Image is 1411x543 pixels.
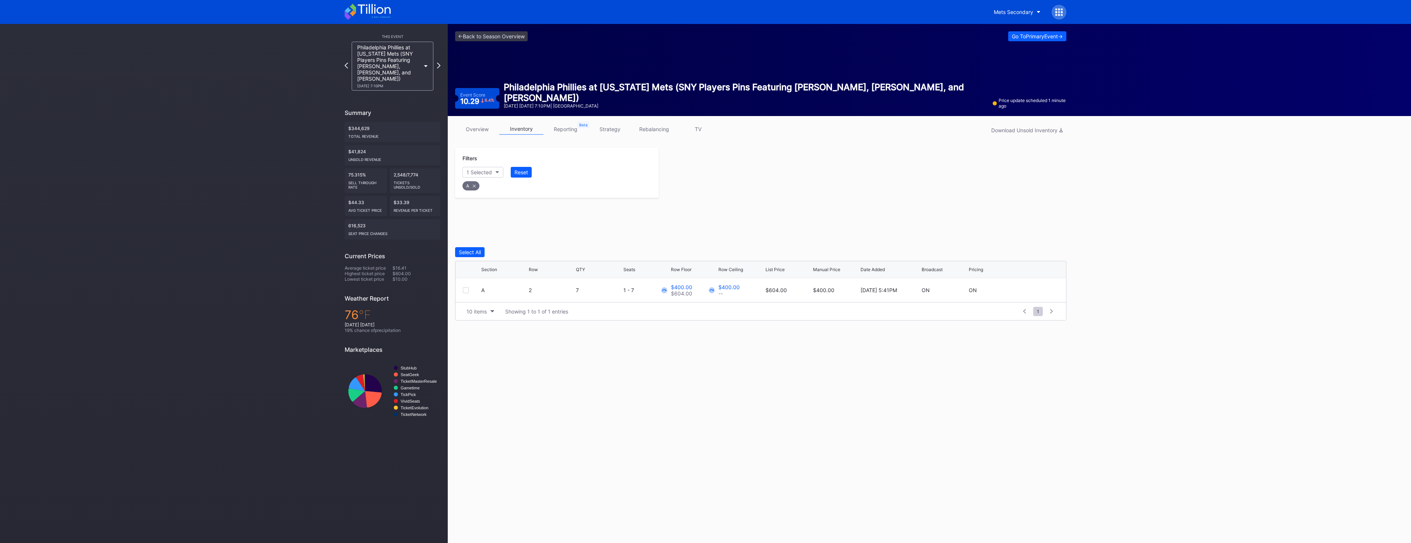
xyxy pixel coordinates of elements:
text: SeatGeek [401,372,419,377]
div: $10.00 [393,276,440,282]
a: strategy [588,123,632,135]
div: 2 [529,287,574,293]
div: $604.00 [766,287,787,293]
div: $400.00 [671,284,692,290]
div: [DATE] [DATE] 7:10PM | [GEOGRAPHIC_DATA] [504,103,988,109]
div: Price update scheduled 1 minute ago [993,98,1066,109]
text: TicketNetwork [401,412,427,417]
a: overview [455,123,499,135]
div: 1 - 7 [623,287,669,293]
div: Row Floor [671,267,692,272]
text: TicketMasterResale [401,379,437,383]
div: Date Added [861,267,885,272]
div: Pricing [969,267,983,272]
div: Avg ticket price [348,205,383,213]
a: TV [676,123,720,135]
div: Philadelphia Phillies at [US_STATE] Mets (SNY Players Pins Featuring [PERSON_NAME], [PERSON_NAME]... [357,44,421,88]
div: Philadelphia Phillies at [US_STATE] Mets (SNY Players Pins Featuring [PERSON_NAME], [PERSON_NAME]... [504,82,988,103]
div: 616,523 [345,219,440,239]
div: [DATE] 7:10PM [357,84,421,88]
button: Go ToPrimaryEvent-> [1008,31,1066,41]
a: <-Back to Season Overview [455,31,528,41]
div: A [481,287,527,293]
div: 8.4 % [485,98,494,102]
div: Go To Primary Event -> [1012,33,1063,39]
div: $400.00 [813,287,859,293]
div: Reset [514,169,528,175]
div: $400.00 [718,284,740,290]
svg: Chart title [345,359,440,423]
div: ON [969,287,977,293]
div: $41,824 [345,145,440,165]
div: 10 items [467,308,487,315]
div: ON [922,287,930,293]
div: Select All [459,249,481,255]
button: 10 items [463,306,498,316]
div: 7 [576,287,622,293]
div: $604.00 [671,290,692,297]
a: reporting [543,123,588,135]
div: $344,629 [345,122,440,142]
div: Total Revenue [348,131,437,139]
div: $16.41 [393,265,440,271]
div: Download Unsold Inventory [991,127,1063,133]
div: Broadcast [922,267,943,272]
div: This Event [345,34,440,39]
div: Filters [462,155,651,161]
span: ℉ [359,308,371,322]
div: [DATE] [DATE] [345,322,440,327]
div: 1 Selected [467,169,492,175]
div: Tickets Unsold/Sold [394,178,437,189]
div: 19 % chance of precipitation [345,327,440,333]
div: Showing 1 to 1 of 1 entries [505,308,568,315]
text: TickPick [401,392,416,397]
div: Lowest ticket price [345,276,393,282]
div: seat price changes [348,228,437,236]
div: $33.39 [390,196,441,216]
div: Row [529,267,538,272]
div: Weather Report [345,295,440,302]
text: VividSeats [401,399,420,403]
div: Revenue per ticket [394,205,437,213]
div: Summary [345,109,440,116]
div: QTY [576,267,585,272]
div: Highest ticket price [345,271,393,276]
div: Average ticket price [345,265,393,271]
button: Mets Secondary [988,5,1046,19]
button: Select All [455,247,485,257]
div: Sell Through Rate [348,178,383,189]
button: 1 Selected [462,167,503,178]
a: inventory [499,123,543,135]
div: List Price [766,267,785,272]
text: Gametime [401,386,420,390]
div: Current Prices [345,252,440,260]
div: Unsold Revenue [348,154,437,162]
div: Mets Secondary [994,9,1033,15]
div: 76 [345,308,440,322]
div: 2,548/7,774 [390,168,441,193]
button: Download Unsold Inventory [988,125,1066,135]
div: A [462,181,479,190]
span: 1 [1033,307,1043,316]
a: rebalancing [632,123,676,135]
div: [DATE] 5:41PM [861,287,897,293]
div: $44.33 [345,196,387,216]
div: Row Ceiling [718,267,743,272]
div: Manual Price [813,267,840,272]
text: StubHub [401,366,417,370]
div: Marketplaces [345,346,440,353]
div: Section [481,267,497,272]
div: -- [718,290,740,297]
div: 75.315% [345,168,387,193]
div: 10.29 [460,98,494,105]
text: TicketEvolution [401,406,428,410]
button: Reset [511,167,532,178]
div: Seats [623,267,635,272]
div: Event Score [460,92,485,98]
div: $604.00 [393,271,440,276]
